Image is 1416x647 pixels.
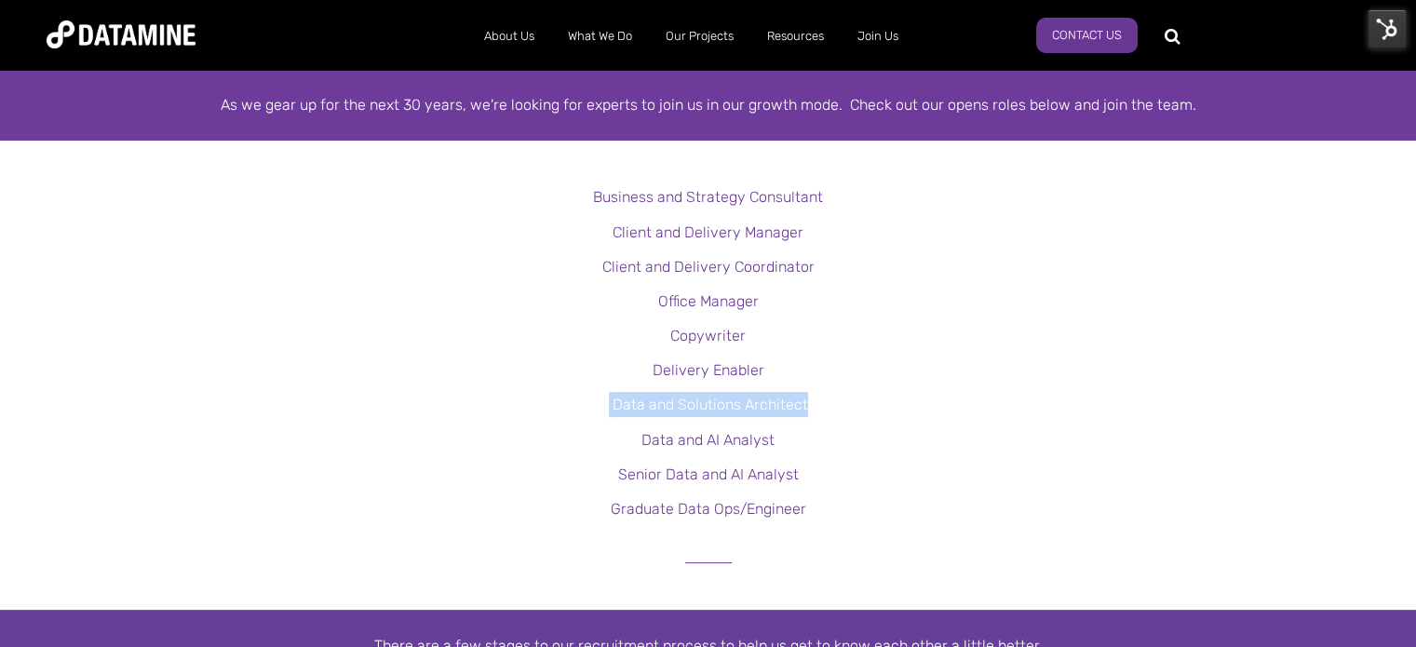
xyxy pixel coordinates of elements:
a: About Us [467,12,551,61]
a: Data and AI Analyst [641,431,775,449]
a: Graduate Data Ops/Engineer [611,500,806,518]
a: Delivery Enabler [653,361,764,379]
a: Join Us [841,12,915,61]
a: What We Do [551,12,649,61]
a: Client and Delivery Manager [613,223,803,241]
a: Our Projects [649,12,750,61]
a: Office Manager [658,292,759,310]
a: Contact Us [1036,18,1138,53]
a: Data and Solutions Architect [613,396,808,413]
a: Business and Strategy Consultant [593,188,823,206]
a: Senior Data and AI Analyst [618,465,799,483]
a: Client and Delivery Coordinator [602,258,815,276]
a: Copywriter [670,327,746,344]
img: HubSpot Tools Menu Toggle [1368,9,1407,48]
div: As we gear up for the next 30 years, we're looking for experts to join us in our growth mode. Che... [178,92,1239,117]
a: Resources [750,12,841,61]
img: Datamine [47,20,196,48]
